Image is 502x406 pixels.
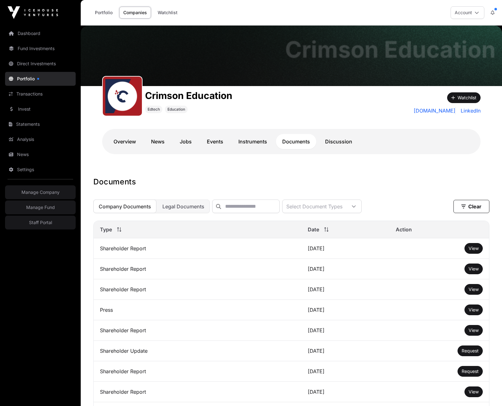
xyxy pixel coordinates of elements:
[447,92,481,103] button: Watchlist
[107,134,476,149] nav: Tabs
[107,134,142,149] a: Overview
[5,163,76,177] a: Settings
[173,134,198,149] a: Jobs
[469,245,479,252] a: View
[5,185,76,199] a: Manage Company
[453,200,489,213] button: Clear
[469,327,479,333] a: View
[301,300,389,320] td: [DATE]
[301,361,389,382] td: [DATE]
[462,368,479,374] a: Request
[464,284,483,295] button: View
[301,341,389,361] td: [DATE]
[94,341,301,361] td: Shareholder Update
[94,238,301,259] td: Shareholder Report
[469,246,479,251] span: View
[105,79,139,113] img: unnamed.jpg
[157,200,210,213] button: Legal Documents
[145,90,232,101] h1: Crimson Education
[464,264,483,274] button: View
[458,366,483,377] button: Request
[469,389,479,395] a: View
[308,226,319,233] span: Date
[148,107,160,112] span: Edtech
[464,325,483,336] button: View
[119,7,151,19] a: Companies
[469,286,479,293] a: View
[470,376,502,406] iframe: Chat Widget
[464,304,483,315] button: View
[301,259,389,279] td: [DATE]
[5,132,76,146] a: Analysis
[5,57,76,71] a: Direct Investments
[5,87,76,101] a: Transactions
[5,26,76,40] a: Dashboard
[469,266,479,272] a: View
[451,6,484,19] button: Account
[91,7,117,19] a: Portfolio
[285,38,496,61] h1: Crimson Education
[469,287,479,292] span: View
[462,348,479,354] a: Request
[94,259,301,279] td: Shareholder Report
[469,307,479,313] a: View
[464,243,483,254] button: View
[5,72,76,86] a: Portfolio
[276,134,316,149] a: Documents
[301,320,389,341] td: [DATE]
[301,279,389,300] td: [DATE]
[145,134,171,149] a: News
[100,226,112,233] span: Type
[5,42,76,55] a: Fund Investments
[5,102,76,116] a: Invest
[201,134,230,149] a: Events
[5,117,76,131] a: Statements
[93,177,489,187] h1: Documents
[5,148,76,161] a: News
[81,26,502,86] img: Crimson Education
[396,226,412,233] span: Action
[319,134,359,149] a: Discussion
[301,238,389,259] td: [DATE]
[414,107,456,114] a: [DOMAIN_NAME]
[462,368,479,374] span: Request
[464,386,483,397] button: View
[8,6,58,19] img: Icehouse Ventures Logo
[458,107,481,114] a: LinkedIn
[154,7,182,19] a: Watchlist
[5,200,76,214] a: Manage Fund
[283,200,346,213] div: Select Document Types
[162,203,204,210] span: Legal Documents
[99,203,151,210] span: Company Documents
[232,134,273,149] a: Instruments
[93,200,156,213] button: Company Documents
[469,328,479,333] span: View
[458,345,483,356] button: Request
[167,107,185,112] span: Education
[94,300,301,320] td: Press
[94,361,301,382] td: Shareholder Report
[94,320,301,341] td: Shareholder Report
[5,216,76,229] a: Staff Portal
[301,382,389,402] td: [DATE]
[94,382,301,402] td: Shareholder Report
[94,279,301,300] td: Shareholder Report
